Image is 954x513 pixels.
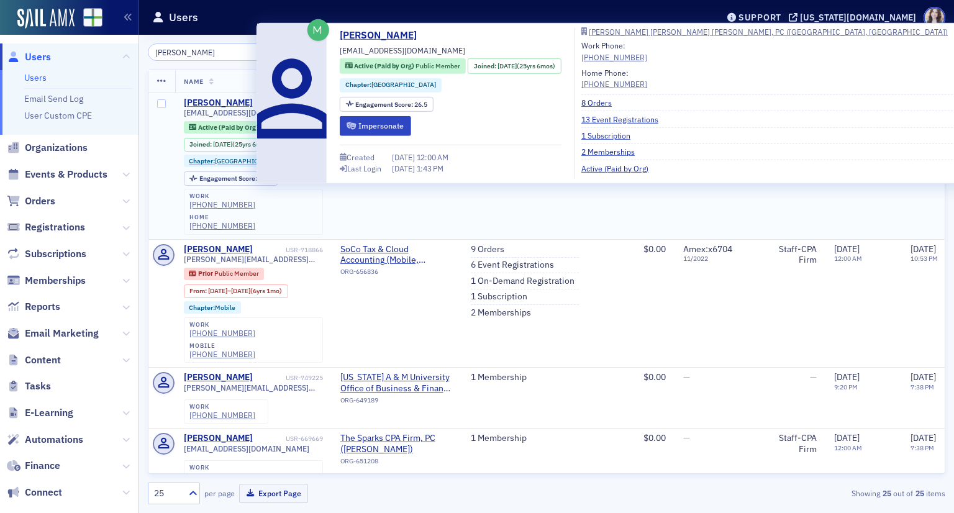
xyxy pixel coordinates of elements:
[184,372,253,383] a: [PERSON_NAME]
[189,221,255,230] a: [PHONE_NUMBER]
[834,243,860,255] span: [DATE]
[417,152,448,162] span: 12:00 AM
[7,433,83,447] a: Automations
[340,433,453,455] span: The Sparks CPA Firm, PC (Florence)
[911,254,938,263] time: 10:53 PM
[340,433,453,455] a: The Sparks CPA Firm, PC ([PERSON_NAME])
[7,300,60,314] a: Reports
[239,484,308,503] button: Export Page
[800,12,916,23] div: [US_STATE][DOMAIN_NAME]
[911,432,936,443] span: [DATE]
[7,220,85,234] a: Registrations
[189,464,255,471] div: work
[184,171,278,185] div: Engagement Score: 26.5
[189,157,279,165] a: Chapter:[GEOGRAPHIC_DATA]
[25,220,85,234] span: Registrations
[24,93,83,104] a: Email Send Log
[417,163,443,173] span: 1:43 PM
[184,108,309,117] span: [EMAIL_ADDRESS][DOMAIN_NAME]
[7,327,99,340] a: Email Marketing
[24,72,47,83] a: Users
[497,61,517,70] span: [DATE]
[255,435,323,443] div: USR-669669
[199,175,271,182] div: 26.5
[7,379,51,393] a: Tasks
[253,46,265,57] button: ×
[355,101,427,107] div: 26.5
[189,304,235,312] a: Chapter:Mobile
[581,51,647,62] a: [PHONE_NUMBER]
[184,433,253,444] a: [PERSON_NAME]
[189,193,255,200] div: work
[184,77,204,86] span: Name
[189,411,255,420] div: [PHONE_NUMBER]
[581,97,621,108] a: 8 Orders
[7,141,88,155] a: Organizations
[208,287,282,295] div: – (6yrs 1mo)
[25,141,88,155] span: Organizations
[189,350,255,359] div: [PHONE_NUMBER]
[810,371,817,383] span: —
[24,110,92,121] a: User Custom CPE
[416,61,460,70] span: Public Member
[474,61,497,71] span: Joined :
[340,78,442,93] div: Chapter:
[184,244,253,255] a: [PERSON_NAME]
[581,113,668,124] a: 13 Event Registrations
[7,274,86,288] a: Memberships
[184,383,323,393] span: [PERSON_NAME][EMAIL_ADDRESS][PERSON_NAME][DOMAIN_NAME]
[347,165,381,172] div: Last Login
[880,488,893,499] strong: 25
[184,301,242,314] div: Chapter:
[184,444,309,453] span: [EMAIL_ADDRESS][DOMAIN_NAME]
[25,327,99,340] span: Email Marketing
[581,163,658,174] a: Active (Paid by Org)
[738,12,781,23] div: Support
[214,269,259,278] span: Public Member
[231,286,250,295] span: [DATE]
[255,246,323,254] div: USR-718866
[189,342,255,350] div: mobile
[25,274,86,288] span: Memberships
[25,300,60,314] span: Reports
[83,8,102,27] img: SailAMX
[340,58,466,74] div: Active (Paid by Org): Active (Paid by Org): Public Member
[767,244,817,266] div: Staff-CPA Firm
[208,286,227,295] span: [DATE]
[468,58,561,74] div: Joined: 2000-02-07 00:00:00
[683,432,690,443] span: —
[392,152,417,162] span: [DATE]
[255,99,323,107] div: USR-692431
[340,372,453,394] span: Alabama A & M University Office of Business & Finance (Normal, AL)
[581,78,647,89] div: [PHONE_NUMBER]
[184,98,253,109] a: [PERSON_NAME]
[7,194,55,208] a: Orders
[340,244,453,266] a: SoCo Tax & Cloud Accounting (Mobile, [GEOGRAPHIC_DATA])
[345,80,371,89] span: Chapter :
[340,396,453,409] div: ORG-649189
[189,471,255,481] a: [PHONE_NUMBER]
[581,146,644,157] a: 2 Memberships
[683,243,732,255] span: Amex : x6704
[7,353,61,367] a: Content
[189,157,215,165] span: Chapter :
[184,138,277,152] div: Joined: 2000-02-07 00:00:00
[189,329,255,338] a: [PHONE_NUMBER]
[471,276,575,287] a: 1 On-Demand Registration
[911,243,936,255] span: [DATE]
[199,174,258,183] span: Engagement Score :
[643,432,666,443] span: $0.00
[148,43,266,61] input: Search…
[198,269,214,278] span: Prior
[581,67,647,90] div: Home Phone:
[7,247,86,261] a: Subscriptions
[213,140,271,148] div: (25yrs 6mos)
[683,255,750,263] span: 11 / 2022
[25,168,107,181] span: Events & Products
